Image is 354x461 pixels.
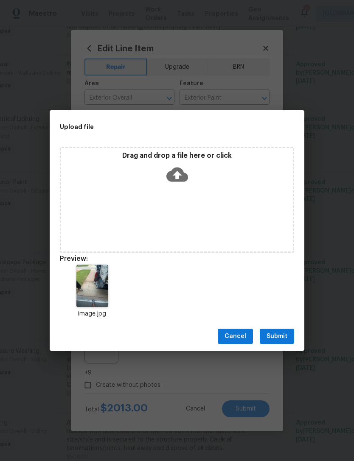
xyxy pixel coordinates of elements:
[260,329,294,344] button: Submit
[218,329,253,344] button: Cancel
[267,331,287,342] span: Submit
[76,265,108,307] img: 9k=
[60,122,256,131] h2: Upload file
[225,331,246,342] span: Cancel
[60,310,124,319] p: image.jpg
[61,151,293,160] p: Drag and drop a file here or click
